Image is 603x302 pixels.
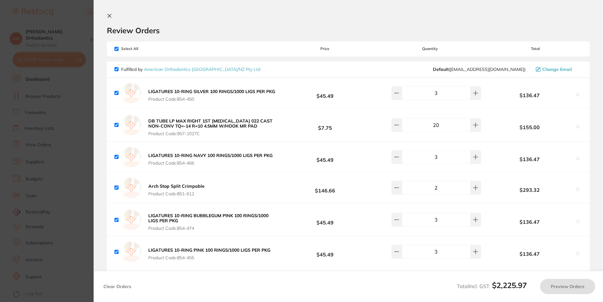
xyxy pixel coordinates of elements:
[146,89,277,102] button: LIGATURES 10-RING SILVER 100 RINGS/1000 LIGS PER PKG Product Code:854-450
[146,247,272,261] button: LIGATURES 10-RING PINK 100 RINGS/1000 LIGS PER PKG Product Code:854-455
[102,279,133,294] button: Clear Orders
[278,119,372,131] b: $7.75
[278,214,372,226] b: $45.49
[148,118,273,129] b: DB TUBE LP MAX RIGHT 1ST [MEDICAL_DATA] 022 CAST NON-CONV TQ=-14 R=10 4.5MM W/HOOK MR PAD
[492,280,527,290] b: $2,225.97
[540,279,595,294] button: Preview Orders
[148,153,273,158] b: LIGATURES 10-RING NAVY 100 RINGS/1000 LIGS PER PKG
[146,213,278,231] button: LIGATURES 10-RING BUBBLEGUM PINK 100 RINGS/1000 LIGS PER PKG Product Code:854-474
[542,67,572,72] span: Change Email
[372,47,489,51] span: Quantity
[489,187,571,193] b: $293.32
[148,160,273,166] span: Product Code: 854-466
[121,83,141,103] img: empty.jpg
[121,210,141,230] img: empty.jpg
[148,131,276,136] span: Product Code: 957-1027C
[148,191,205,196] span: Product Code: 851-612
[489,47,582,51] span: Total
[489,156,571,162] b: $136.47
[107,26,590,35] h2: Review Orders
[146,183,206,197] button: ⁠Arch Stop Split Crimpable Product Code:851-612
[148,226,276,231] span: Product Code: 854-474
[148,247,270,253] b: LIGATURES 10-RING PINK 100 RINGS/1000 LIGS PER PKG
[121,242,141,262] img: empty.jpg
[148,255,270,260] span: Product Code: 854-455
[489,92,571,98] b: $136.47
[278,182,372,194] b: $146.66
[489,124,571,130] b: $155.00
[489,251,571,257] b: $136.47
[146,118,278,136] button: DB TUBE LP MAX RIGHT 1ST [MEDICAL_DATA] 022 CAST NON-CONV TQ=-14 R=10 4.5MM W/HOOK MR PAD Product...
[278,87,372,99] b: $45.49
[278,151,372,163] b: $45.49
[121,147,141,167] img: empty.jpg
[278,47,372,51] span: Price
[433,66,449,72] b: Default
[534,66,582,72] button: Change Email
[121,115,141,135] img: empty.jpg
[121,178,141,198] img: empty.jpg
[457,283,527,289] span: Total Incl. GST
[148,97,275,102] span: Product Code: 854-450
[278,246,372,258] b: $45.49
[148,89,275,94] b: LIGATURES 10-RING SILVER 100 RINGS/1000 LIGS PER PKG
[148,183,205,189] b: ⁠Arch Stop Split Crimpable
[433,67,526,72] span: rpassos@americanortho.com
[144,66,260,72] a: American Orthodontics [GEOGRAPHIC_DATA]/NZ Pty Ltd
[489,219,571,225] b: $136.47
[114,47,178,51] span: Select All
[121,67,260,72] p: Fulfilled by
[148,213,268,223] b: LIGATURES 10-RING BUBBLEGUM PINK 100 RINGS/1000 LIGS PER PKG
[146,153,274,166] button: LIGATURES 10-RING NAVY 100 RINGS/1000 LIGS PER PKG Product Code:854-466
